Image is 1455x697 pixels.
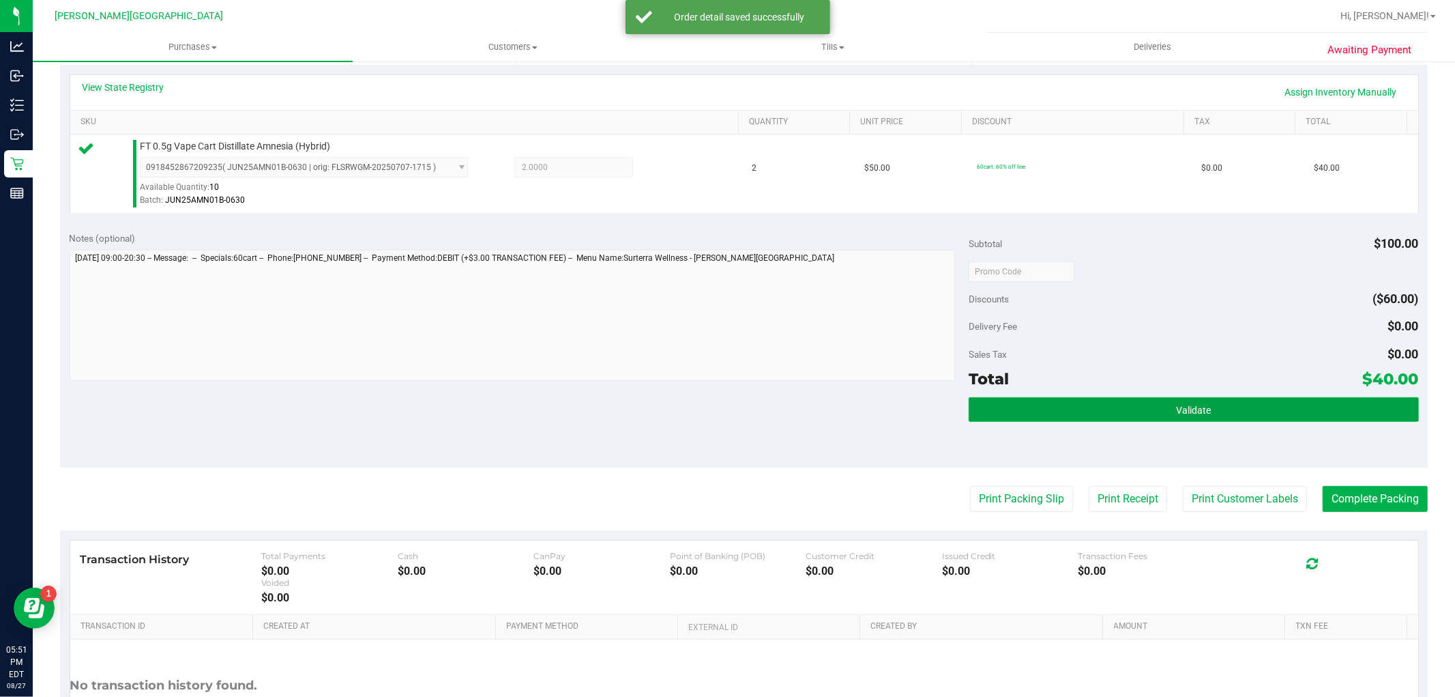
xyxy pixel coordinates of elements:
input: Promo Code [969,261,1074,282]
div: Cash [398,551,533,561]
div: $0.00 [261,591,397,604]
span: Subtotal [969,238,1002,249]
a: Payment Method [506,621,673,632]
span: $100.00 [1375,236,1419,251]
inline-svg: Inbound [10,69,24,83]
div: Point of Banking (POB) [670,551,806,561]
div: CanPay [533,551,669,561]
span: Tills [673,41,992,53]
div: $0.00 [261,565,397,578]
div: Customer Credit [806,551,941,561]
a: SKU [80,117,733,128]
div: Voided [261,578,397,588]
a: Discount [972,117,1179,128]
a: Deliveries [993,33,1312,61]
span: Deliveries [1115,41,1190,53]
span: $0.00 [1388,319,1419,333]
inline-svg: Inventory [10,98,24,112]
span: $50.00 [864,162,890,175]
inline-svg: Reports [10,186,24,200]
th: External ID [677,615,859,640]
iframe: Resource center unread badge [40,586,57,602]
button: Print Packing Slip [970,486,1073,512]
div: $0.00 [533,565,669,578]
span: Sales Tax [969,349,1007,360]
span: Batch: [140,195,163,205]
span: 10 [209,182,219,192]
a: Unit Price [861,117,956,128]
div: Total Payments [261,551,397,561]
span: 2 [752,162,757,175]
inline-svg: Retail [10,157,24,171]
div: $0.00 [670,565,806,578]
button: Print Customer Labels [1183,486,1307,512]
a: Tax [1194,117,1290,128]
a: Assign Inventory Manually [1276,81,1406,104]
span: Discounts [969,287,1009,311]
span: 60cart: 60% off line [977,163,1025,170]
div: $0.00 [942,565,1078,578]
a: Customers [353,33,673,61]
span: [PERSON_NAME][GEOGRAPHIC_DATA] [55,10,224,22]
span: Purchases [33,41,353,53]
a: Amount [1114,621,1280,632]
p: 08/27 [6,681,27,691]
span: $0.00 [1388,347,1419,361]
div: $0.00 [1078,565,1214,578]
div: Transaction Fees [1078,551,1214,561]
a: Tills [673,33,993,61]
a: Created By [870,621,1098,632]
button: Validate [969,397,1418,422]
span: Awaiting Payment [1327,42,1411,58]
span: Hi, [PERSON_NAME]! [1340,10,1429,21]
span: FT 0.5g Vape Cart Distillate Amnesia (Hybrid) [140,140,330,153]
a: Txn Fee [1296,621,1402,632]
button: Complete Packing [1323,486,1428,512]
span: Customers [353,41,672,53]
span: $40.00 [1363,369,1419,388]
inline-svg: Outbound [10,128,24,141]
div: Available Quantity: [140,177,485,204]
a: Created At [263,621,490,632]
span: $0.00 [1201,162,1222,175]
a: Quantity [749,117,844,128]
span: $40.00 [1314,162,1340,175]
a: Purchases [33,33,353,61]
span: Delivery Fee [969,321,1017,332]
a: View State Registry [83,81,164,94]
span: Validate [1176,405,1211,416]
span: ($60.00) [1373,291,1419,306]
div: $0.00 [806,565,941,578]
a: Total [1306,117,1402,128]
span: Total [969,369,1009,388]
a: Transaction ID [80,621,248,632]
div: Order detail saved successfully [660,10,820,24]
div: $0.00 [398,565,533,578]
div: Issued Credit [942,551,1078,561]
iframe: Resource center [14,588,55,629]
inline-svg: Analytics [10,40,24,53]
span: JUN25AMN01B-0630 [165,195,245,205]
p: 05:51 PM EDT [6,644,27,681]
span: Notes (optional) [70,233,136,244]
button: Print Receipt [1089,486,1167,512]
